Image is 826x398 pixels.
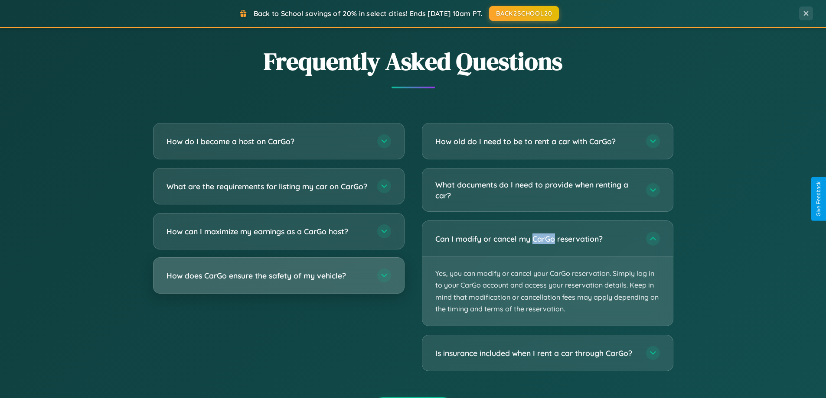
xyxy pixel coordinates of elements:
h3: What are the requirements for listing my car on CarGo? [167,181,369,192]
h3: How does CarGo ensure the safety of my vehicle? [167,270,369,281]
h3: What documents do I need to provide when renting a car? [435,179,637,201]
span: Back to School savings of 20% in select cities! Ends [DATE] 10am PT. [254,9,483,18]
h3: How old do I need to be to rent a car with CarGo? [435,136,637,147]
div: Give Feedback [816,181,822,217]
h3: Is insurance included when I rent a car through CarGo? [435,348,637,359]
button: BACK2SCHOOL20 [489,6,559,21]
h2: Frequently Asked Questions [153,45,673,78]
h3: Can I modify or cancel my CarGo reservation? [435,233,637,244]
h3: How do I become a host on CarGo? [167,136,369,147]
h3: How can I maximize my earnings as a CarGo host? [167,226,369,237]
p: Yes, you can modify or cancel your CarGo reservation. Simply log in to your CarGo account and acc... [422,257,673,326]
